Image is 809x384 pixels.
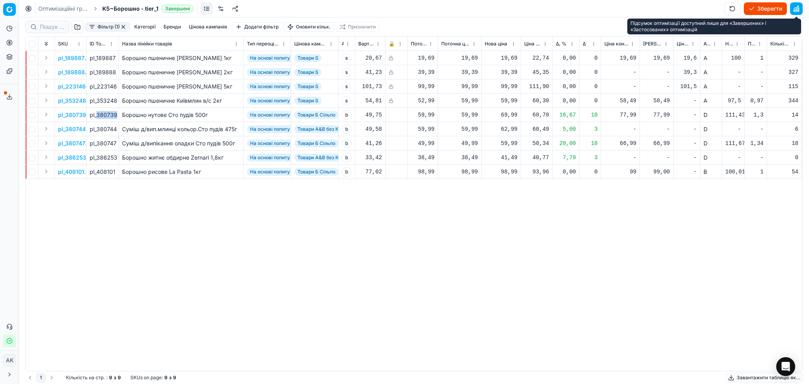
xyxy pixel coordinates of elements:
[294,139,339,147] span: Товари Б Сільпо
[358,139,382,147] div: 41,26
[41,110,51,119] button: Expand
[770,168,798,176] div: 54
[748,125,764,133] div: -
[524,41,541,47] span: Ціна з плановою націнкою
[294,97,322,105] span: Товари S
[411,41,427,47] span: Поточна промо ціна
[162,5,194,13] span: Завершені
[643,154,670,162] div: -
[411,83,435,90] div: 99,99
[342,153,352,162] span: b
[748,54,764,62] div: 1
[186,22,230,32] button: Цінова кампанія
[358,41,374,47] span: Вартість
[40,23,64,31] input: Пошук по SKU або назві
[744,2,787,15] button: Зберегти
[677,83,697,90] div: 101,5
[247,111,293,119] span: На основі попиту
[58,139,85,147] p: pl_380747
[90,125,115,133] div: pl_380744
[336,22,379,32] button: Призначити
[294,125,346,133] span: Товари А&B без КД
[441,68,478,76] div: 39,39
[704,54,719,62] div: A
[294,68,322,76] span: Товари S
[583,54,598,62] div: 0
[294,154,346,162] span: Товари А&B без КД
[122,139,240,147] div: Суміш д/випікання оладки Сто пудів 500г
[485,97,517,105] div: 59,99
[342,124,352,134] span: b
[643,41,662,47] span: [PERSON_NAME] за 7 днів
[556,41,566,47] span: Δ, %
[441,154,478,162] div: 38,49
[604,139,636,147] div: 66,99
[726,373,803,382] button: Завантажити таблицю як...
[342,110,352,120] span: b
[583,111,598,119] div: 10
[122,83,240,90] div: Борошно пшеничне [PERSON_NAME] 5кг
[122,41,172,47] span: Назва лінійки товарів
[284,22,334,32] button: Оновити кільк.
[524,54,549,62] div: 22,74
[748,68,764,76] div: -
[704,68,719,76] div: A
[604,41,628,47] span: Ціна конкурента (Сільпо)
[36,373,45,382] button: 1
[109,375,112,381] strong: 9
[725,168,741,176] div: 100,01
[131,22,159,32] button: Категорії
[583,125,598,133] div: 3
[725,154,741,162] div: -
[524,154,549,162] div: 40,77
[122,111,240,119] div: Борошно нутове Сто пудів 500г
[556,83,576,90] div: 0,00
[770,68,798,76] div: 327
[41,138,51,148] button: Expand
[725,41,733,47] span: Новий ціновий індекс (Сільпо)
[704,154,719,162] div: D
[725,125,741,133] div: -
[748,154,764,162] div: -
[122,68,240,76] div: Борошно пшеничне [PERSON_NAME] 2кг
[411,97,435,105] div: 52,99
[643,139,670,147] div: 66,99
[294,41,327,47] span: Цінова кампанія
[677,125,697,133] div: -
[556,168,576,176] div: 0,00
[643,83,670,90] div: -
[643,68,670,76] div: -
[47,373,56,382] button: Go to next page
[58,68,85,76] p: pl_189888
[247,125,293,133] span: На основі попиту
[342,82,351,91] span: s
[485,154,517,162] div: 41,49
[66,375,121,381] div: :
[58,54,85,62] button: pl_189887
[556,97,576,105] div: 0,00
[485,111,517,119] div: 69,99
[90,68,115,76] div: pl_189888
[643,125,670,133] div: -
[704,97,719,105] div: A
[25,373,56,382] nav: pagination
[770,154,798,162] div: 0
[58,168,84,176] p: pl_408101
[294,83,322,90] span: Товари S
[114,375,116,381] strong: з
[583,41,586,47] span: Δ
[247,168,293,176] span: На основі попиту
[118,375,121,381] strong: 9
[677,168,697,176] div: -
[41,167,51,176] button: Expand
[90,41,107,47] span: ID Товарної лінійки
[748,83,764,90] div: -
[643,111,670,119] div: 77,99
[725,83,741,90] div: -
[358,83,382,90] div: 101,73
[485,83,517,90] div: 99,99
[247,68,293,76] span: На основі попиту
[556,154,576,162] div: 7,79
[294,111,339,119] span: Товари Б Сільпо
[358,111,382,119] div: 49,75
